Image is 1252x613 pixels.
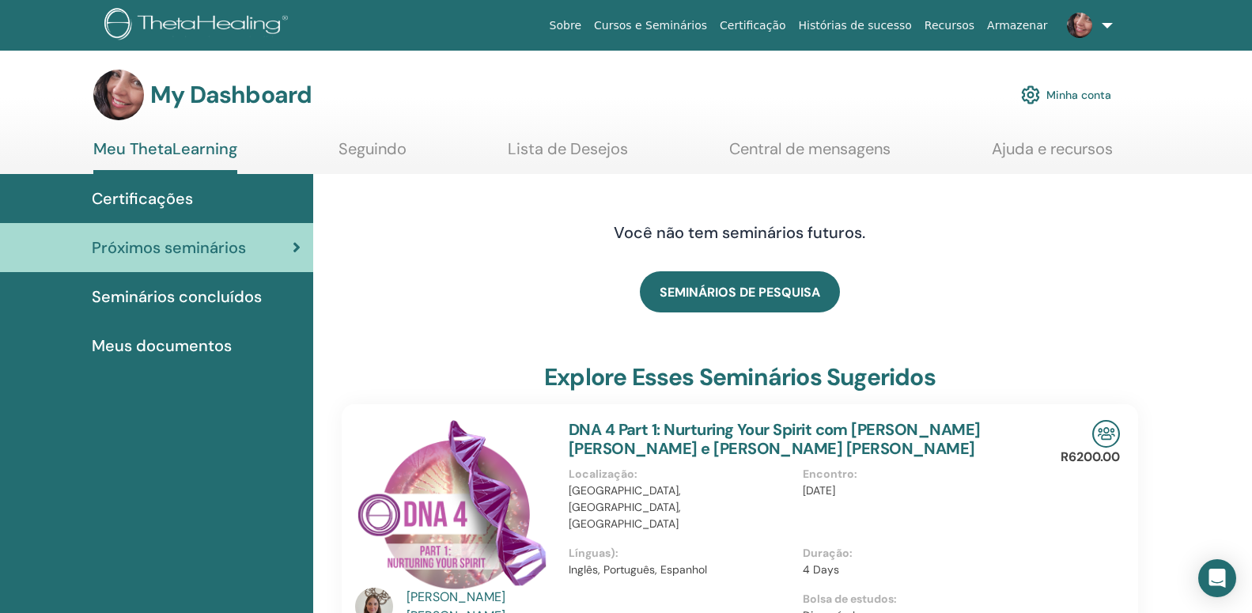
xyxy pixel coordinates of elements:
a: Certificação [713,11,792,40]
a: SEMINÁRIOS DE PESQUISA [640,271,840,312]
span: Meus documentos [92,334,232,358]
p: Localização : [569,466,794,482]
a: Central de mensagens [729,139,891,170]
a: Cursos e Seminários [588,11,713,40]
a: Lista de Desejos [508,139,628,170]
p: [GEOGRAPHIC_DATA], [GEOGRAPHIC_DATA], [GEOGRAPHIC_DATA] [569,482,794,532]
span: Seminários concluídos [92,285,262,308]
p: Inglês, Português, Espanhol [569,562,794,578]
p: Línguas) : [569,545,794,562]
div: Open Intercom Messenger [1198,559,1236,597]
a: Sobre [543,11,588,40]
a: Histórias de sucesso [792,11,918,40]
a: Minha conta [1021,78,1111,112]
img: In-Person Seminar [1092,420,1120,448]
img: cog.svg [1021,81,1040,108]
a: Seguindo [339,139,407,170]
p: Duração : [803,545,1028,562]
h3: Explore esses seminários sugeridos [544,363,936,392]
p: [DATE] [803,482,1028,499]
h3: My Dashboard [150,81,312,109]
img: logo.png [104,8,293,44]
span: SEMINÁRIOS DE PESQUISA [660,284,820,301]
a: Meu ThetaLearning [93,139,237,174]
p: Encontro : [803,466,1028,482]
p: 4 Days [803,562,1028,578]
a: Ajuda e recursos [992,139,1113,170]
a: DNA 4 Part 1: Nurturing Your Spirit com [PERSON_NAME] [PERSON_NAME] e [PERSON_NAME] [PERSON_NAME] [569,419,981,459]
h4: Você não tem seminários futuros. [490,223,989,242]
span: Certificações [92,187,193,210]
img: default.jpg [1067,13,1092,38]
a: Recursos [918,11,981,40]
img: default.jpg [93,70,144,120]
p: Bolsa de estudos : [803,591,1028,607]
a: Armazenar [981,11,1053,40]
img: DNA 4 Part 1: Nurturing Your Spirit [355,420,550,592]
span: Próximos seminários [92,236,246,259]
p: R6200.00 [1061,448,1120,467]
